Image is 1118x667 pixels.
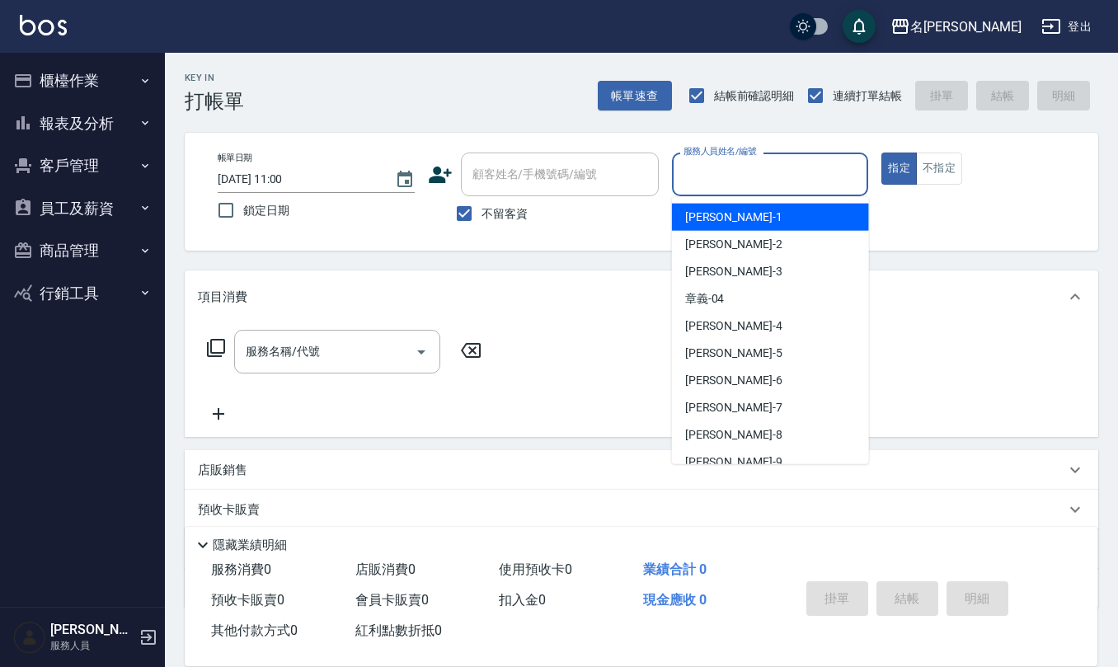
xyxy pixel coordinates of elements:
[198,501,260,519] p: 預收卡販賣
[643,592,707,608] span: 現金應收 0
[385,160,425,200] button: Choose date, selected date is 2025-10-05
[185,490,1098,529] div: 預收卡販賣
[685,372,782,389] span: [PERSON_NAME] -6
[685,263,782,280] span: [PERSON_NAME] -3
[481,205,528,223] span: 不留客資
[685,399,782,416] span: [PERSON_NAME] -7
[714,87,795,105] span: 結帳前確認明細
[7,144,158,187] button: 客戶管理
[355,622,442,638] span: 紅利點數折抵 0
[1035,12,1098,42] button: 登出
[7,102,158,145] button: 報表及分析
[355,561,416,577] span: 店販消費 0
[683,145,756,157] label: 服務人員姓名/編號
[211,592,284,608] span: 預收卡販賣 0
[685,317,782,335] span: [PERSON_NAME] -4
[843,10,876,43] button: save
[50,622,134,638] h5: [PERSON_NAME]
[7,59,158,102] button: 櫃檯作業
[198,289,247,306] p: 項目消費
[408,339,435,365] button: Open
[355,592,429,608] span: 會員卡販賣 0
[598,81,672,111] button: 帳單速查
[884,10,1028,44] button: 名[PERSON_NAME]
[499,592,546,608] span: 扣入金 0
[211,622,298,638] span: 其他付款方式 0
[185,73,244,83] h2: Key In
[685,209,782,226] span: [PERSON_NAME] -1
[185,450,1098,490] div: 店販銷售
[685,453,782,471] span: [PERSON_NAME] -9
[218,166,378,193] input: YYYY/MM/DD hh:mm
[185,270,1098,323] div: 項目消費
[211,561,271,577] span: 服務消費 0
[499,561,572,577] span: 使用預收卡 0
[685,426,782,444] span: [PERSON_NAME] -8
[243,202,289,219] span: 鎖定日期
[198,462,247,479] p: 店販銷售
[685,345,782,362] span: [PERSON_NAME] -5
[185,90,244,113] h3: 打帳單
[685,236,782,253] span: [PERSON_NAME] -2
[881,153,917,185] button: 指定
[20,15,67,35] img: Logo
[218,152,252,164] label: 帳單日期
[50,638,134,653] p: 服務人員
[7,187,158,230] button: 員工及薪資
[7,272,158,315] button: 行銷工具
[916,153,962,185] button: 不指定
[643,561,707,577] span: 業績合計 0
[833,87,902,105] span: 連續打單結帳
[213,537,287,554] p: 隱藏業績明細
[685,290,725,308] span: 章義 -04
[7,229,158,272] button: 商品管理
[13,621,46,654] img: Person
[910,16,1022,37] div: 名[PERSON_NAME]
